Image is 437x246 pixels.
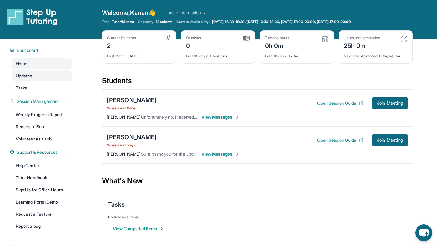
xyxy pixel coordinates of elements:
[14,47,68,53] button: Dashboard
[372,97,408,109] button: Join Meeting
[235,115,239,120] img: Chevron-Right
[17,98,59,104] span: Session Management
[317,100,364,106] button: Open Session Guide
[165,35,171,40] img: card
[201,10,207,16] img: Chevron Right
[12,209,72,220] a: Request a Feature
[12,58,72,69] a: Home
[202,151,239,157] span: View Messages
[344,40,380,50] div: 25h 0m
[14,98,68,104] button: Session Management
[344,50,408,59] div: Advanced Tutor/Mentor
[176,19,210,24] span: Current Availability:
[344,35,380,40] div: Hours until promotion
[107,35,136,40] div: Current Students
[107,40,136,50] div: 2
[14,149,68,155] button: Support & Resources
[107,106,157,110] span: No session in 30 days
[108,200,125,209] span: Tasks
[107,151,141,157] span: [PERSON_NAME] :
[107,96,157,104] div: [PERSON_NAME]
[12,70,72,81] a: Updates
[372,134,408,146] button: Join Meeting
[12,221,72,232] a: Report a bug
[113,226,164,232] button: View Completed Items
[235,152,239,157] img: Chevron-Right
[186,54,208,58] span: Last 30 days :
[138,19,154,24] span: Capacity:
[16,85,27,91] span: Tasks
[377,101,403,105] span: Join Meeting
[186,50,250,59] div: 0 Sessions
[265,50,329,59] div: 0h 0m
[102,76,413,89] div: Students
[102,167,413,194] div: What's New
[12,83,72,93] a: Tasks
[317,137,364,143] button: Open Session Guide
[12,133,72,144] a: Volunteer as a sub
[112,19,134,24] span: Tutor/Mentor
[265,35,289,40] div: Tutoring hours
[17,149,58,155] span: Support & Resources
[12,109,72,120] a: Weekly Progress Report
[344,54,360,58] span: Next title :
[107,114,141,120] span: [PERSON_NAME] :
[265,40,289,50] div: 0h 0m
[164,10,207,16] a: Update Information
[265,54,287,58] span: Last 30 days :
[12,184,72,195] a: Sign Up for Office Hours
[321,35,329,43] img: card
[102,19,110,24] span: Title:
[400,35,408,43] img: card
[186,35,201,40] div: Sessions
[243,35,250,41] img: card
[415,224,432,241] button: chat-button
[212,19,351,24] span: [DATE] 16:30-18:30, [DATE] 16:30-18:30, [DATE] 17:00-20:00, [DATE] 17:00-20:00
[141,114,318,120] span: Unfortunately no. I received an update [DATE] from tech support. They are still working on it.
[12,160,72,171] a: Help Center
[102,8,156,17] span: Welcome, Kanan 👋
[108,215,407,220] div: No Available Items
[7,8,58,25] img: logo
[107,50,171,59] div: [DATE]
[156,19,173,24] span: 1 Students
[12,121,72,132] a: Request a Sub
[17,47,38,53] span: Dashboard
[186,40,201,50] div: 0
[16,73,32,79] span: Updates
[377,138,403,142] span: Join Meeting
[12,197,72,207] a: Learning Portal Demo
[107,133,157,141] div: [PERSON_NAME]
[107,54,127,58] span: First Match :
[12,172,72,183] a: Tutor Handbook
[202,114,239,120] span: View Messages
[211,19,352,24] a: [DATE] 16:30-18:30, [DATE] 16:30-18:30, [DATE] 17:00-20:00, [DATE] 17:00-20:00
[16,61,27,67] span: Home
[141,151,274,157] span: Sure, thank you for the update. Well wait to hear from you. Thank you
[107,143,157,147] span: No session in 31 days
